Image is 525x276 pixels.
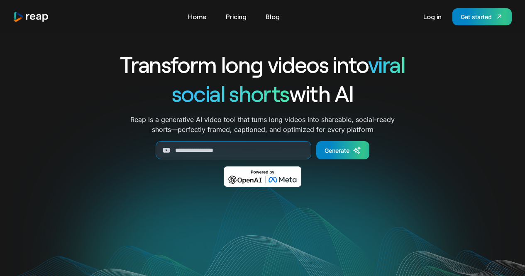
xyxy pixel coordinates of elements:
a: Get started [452,8,512,25]
a: Pricing [222,10,251,23]
h1: with AI [90,79,435,108]
a: Blog [261,10,284,23]
span: social shorts [172,80,289,107]
div: Get started [461,12,492,21]
a: Home [184,10,211,23]
a: Log in [419,10,446,23]
span: viral [368,51,405,78]
form: Generate Form [90,141,435,159]
a: Generate [316,141,369,159]
a: home [13,11,49,22]
div: Generate [325,146,349,155]
h1: Transform long videos into [90,50,435,79]
p: Reap is a generative AI video tool that turns long videos into shareable, social-ready shorts—per... [130,115,395,134]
